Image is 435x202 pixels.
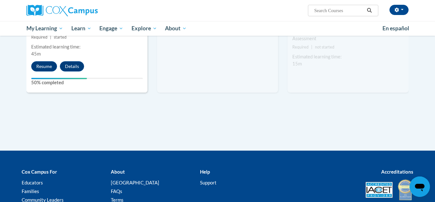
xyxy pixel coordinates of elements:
a: FAQs [111,188,122,194]
a: [GEOGRAPHIC_DATA] [111,180,159,185]
a: Explore [127,21,161,36]
a: Families [22,188,39,194]
div: Main menu [17,21,418,36]
b: Help [200,169,210,175]
b: Cox Campus For [22,169,57,175]
a: En español [378,22,413,35]
span: Required [31,35,47,40]
span: | [50,35,51,40]
button: Search [365,7,374,14]
div: Assessment [292,35,404,42]
img: Accredited IACET® Provider [366,182,393,198]
label: 50% completed [31,79,143,86]
span: | [311,45,312,49]
span: About [165,25,187,32]
img: IDA® Accredited [397,179,413,201]
span: Explore [132,25,157,32]
a: Learn [67,21,96,36]
span: 45m [31,51,41,56]
b: About [111,169,125,175]
a: Support [200,180,217,185]
span: started [54,35,67,40]
span: Required [292,45,309,49]
button: Account Settings [389,5,409,15]
div: Estimated learning time: [292,53,404,60]
span: not started [315,45,334,49]
a: My Learning [22,21,67,36]
span: En español [382,25,409,32]
iframe: Button to launch messaging window [410,176,430,197]
span: Learn [71,25,91,32]
div: Your progress [31,78,87,79]
a: Cox Campus [26,5,147,16]
div: Estimated learning time: [31,43,143,50]
button: Resume [31,61,57,71]
span: My Learning [26,25,63,32]
img: Cox Campus [26,5,98,16]
span: 15m [292,61,302,66]
a: Educators [22,180,43,185]
button: Details [60,61,84,71]
a: About [161,21,191,36]
span: Engage [99,25,123,32]
input: Search Courses [314,7,365,14]
a: Engage [95,21,127,36]
b: Accreditations [381,169,413,175]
